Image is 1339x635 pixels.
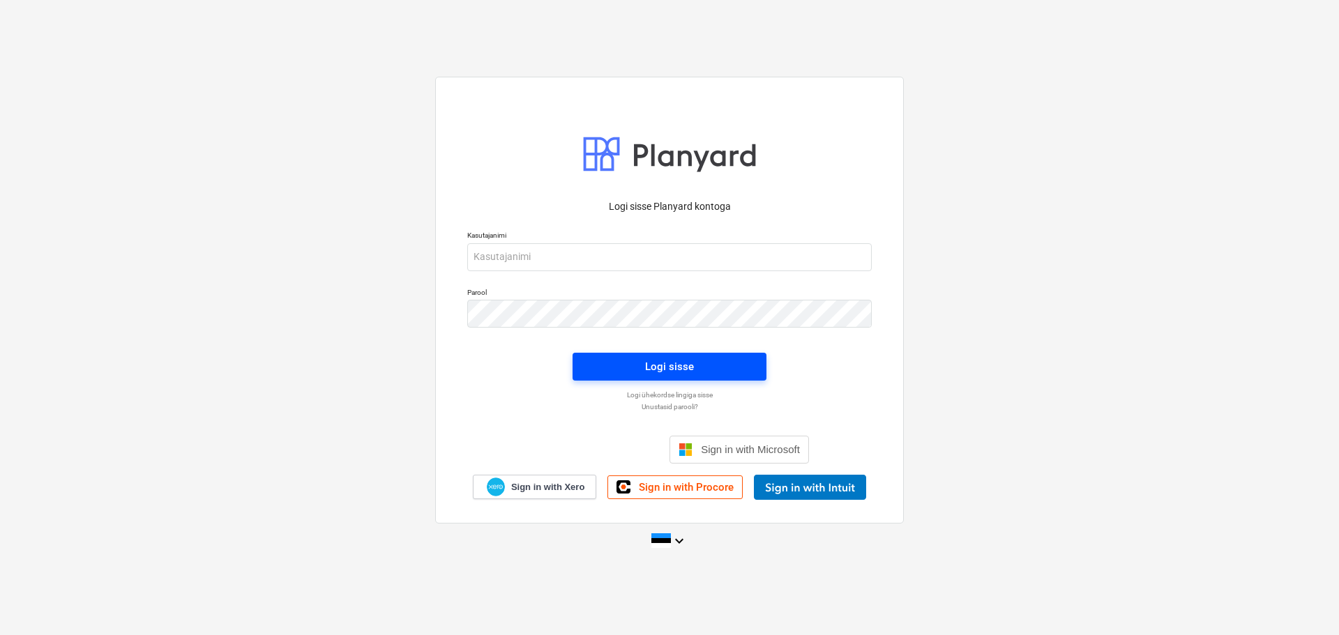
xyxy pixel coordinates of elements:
[460,402,879,411] a: Unustasid parooli?
[645,358,694,376] div: Logi sisse
[671,533,688,549] i: keyboard_arrow_down
[511,481,584,494] span: Sign in with Xero
[607,475,743,499] a: Sign in with Procore
[639,481,734,494] span: Sign in with Procore
[523,434,665,465] iframe: Sign in with Google Button
[467,288,872,300] p: Parool
[487,477,505,496] img: Xero logo
[679,443,693,457] img: Microsoft logo
[701,443,800,455] span: Sign in with Microsoft
[473,475,597,499] a: Sign in with Xero
[467,231,872,243] p: Kasutajanimi
[467,199,872,214] p: Logi sisse Planyard kontoga
[573,353,766,381] button: Logi sisse
[460,390,879,399] a: Logi ühekordse lingiga sisse
[467,243,872,271] input: Kasutajanimi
